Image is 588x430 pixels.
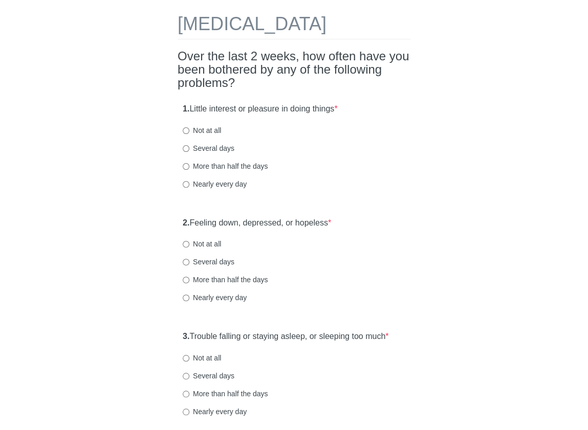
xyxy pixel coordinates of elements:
strong: 2. [183,218,189,227]
input: Not at all [183,355,189,361]
input: Nearly every day [183,295,189,301]
input: Nearly every day [183,181,189,188]
label: Not at all [183,239,221,249]
label: Nearly every day [183,179,247,189]
label: Several days [183,143,234,153]
label: Not at all [183,353,221,363]
strong: 1. [183,104,189,113]
label: More than half the days [183,275,268,285]
input: More than half the days [183,391,189,397]
input: Not at all [183,127,189,134]
label: Nearly every day [183,406,247,417]
input: Several days [183,145,189,152]
label: More than half the days [183,389,268,399]
label: More than half the days [183,161,268,171]
label: Not at all [183,125,221,135]
input: Nearly every day [183,409,189,415]
label: Several days [183,257,234,267]
h2: Over the last 2 weeks, how often have you been bothered by any of the following problems? [178,50,410,90]
input: Several days [183,373,189,379]
label: Several days [183,371,234,381]
strong: 3. [183,332,189,341]
h1: [MEDICAL_DATA] [178,14,410,39]
label: Feeling down, depressed, or hopeless [183,217,331,229]
input: Several days [183,259,189,265]
input: Not at all [183,241,189,247]
label: Trouble falling or staying asleep, or sleeping too much [183,331,388,343]
label: Nearly every day [183,292,247,303]
input: More than half the days [183,277,189,283]
label: Little interest or pleasure in doing things [183,103,337,115]
input: More than half the days [183,163,189,170]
